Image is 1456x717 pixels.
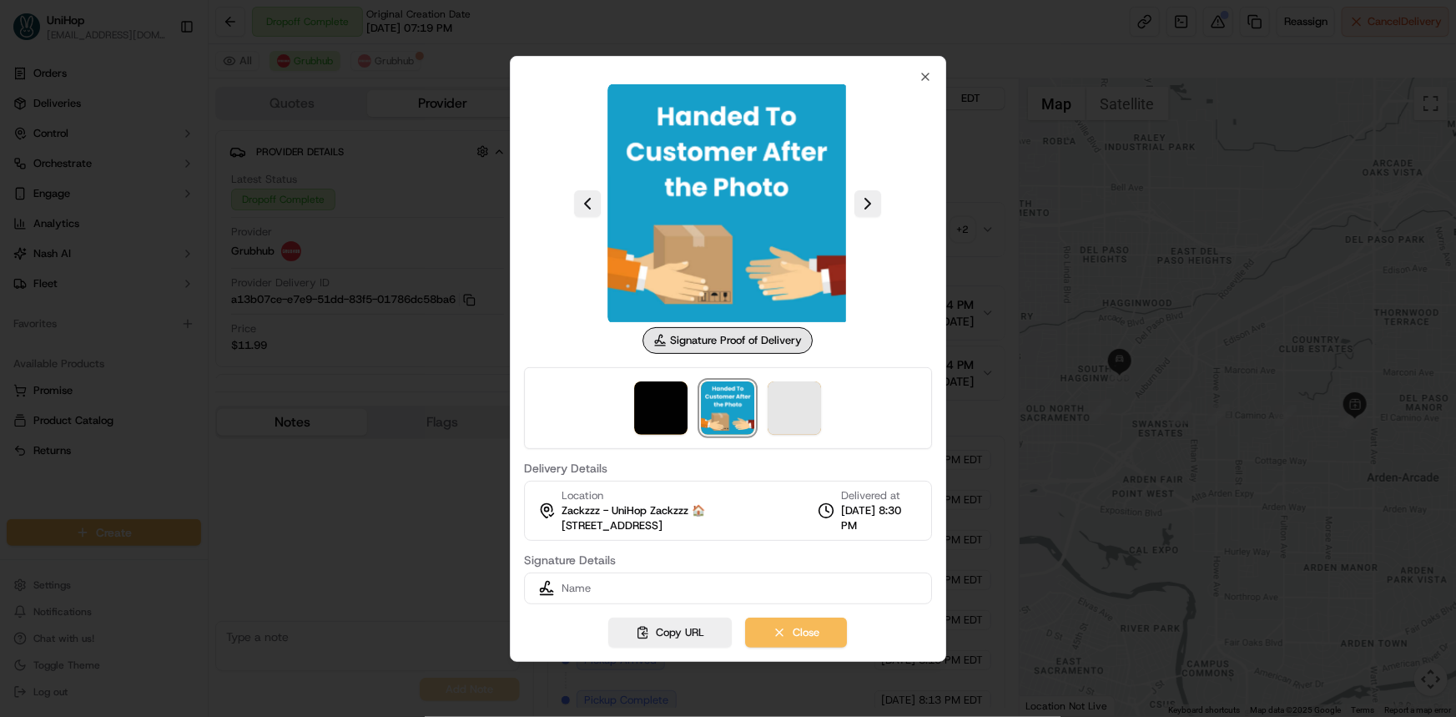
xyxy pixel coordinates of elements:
div: Signature Proof of Delivery [643,327,814,354]
span: API Documentation [158,373,268,390]
img: Grace Nketiah [17,243,43,270]
a: 💻API Documentation [134,366,275,396]
img: signature_proof_of_delivery image [702,381,755,435]
span: Zackzzz - UniHop Zackzzz 🏠 [562,503,705,518]
img: Nash [17,17,50,50]
span: Location [562,488,603,503]
button: Copy URL [609,618,733,648]
span: Delivered at [841,488,918,503]
img: Wisdom Oko [17,288,43,321]
span: • [181,304,187,317]
button: See all [259,214,304,234]
span: [DATE] 8:30 PM [841,503,918,533]
button: Start new chat [284,164,304,184]
img: photo_proof_of_delivery image [635,381,688,435]
span: Wisdom [PERSON_NAME] [52,304,178,317]
button: Close [746,618,848,648]
div: We're available if you need us! [75,176,229,189]
span: Name [562,581,591,596]
a: 📗Knowledge Base [10,366,134,396]
div: Start new chat [75,159,274,176]
span: [DATE] [190,304,224,317]
label: Signature Details [524,554,933,566]
div: 💻 [141,375,154,388]
img: 1736555255976-a54dd68f-1ca7-489b-9aae-adbdc363a1c4 [33,305,47,318]
img: 1736555255976-a54dd68f-1ca7-489b-9aae-adbdc363a1c4 [33,260,47,273]
span: [DATE] [148,259,182,272]
img: signature_proof_of_delivery image [608,83,849,324]
a: Powered byPylon [118,413,202,427]
div: Past conversations [17,217,112,230]
img: 4920774857489_3d7f54699973ba98c624_72.jpg [35,159,65,189]
label: Delivery Details [524,462,933,474]
span: [PERSON_NAME] [52,259,135,272]
span: Knowledge Base [33,373,128,390]
p: Welcome 👋 [17,67,304,93]
img: 1736555255976-a54dd68f-1ca7-489b-9aae-adbdc363a1c4 [17,159,47,189]
span: • [139,259,144,272]
div: 📗 [17,375,30,388]
input: Got a question? Start typing here... [43,108,300,125]
span: [STREET_ADDRESS] [562,518,663,533]
span: Pylon [166,414,202,427]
